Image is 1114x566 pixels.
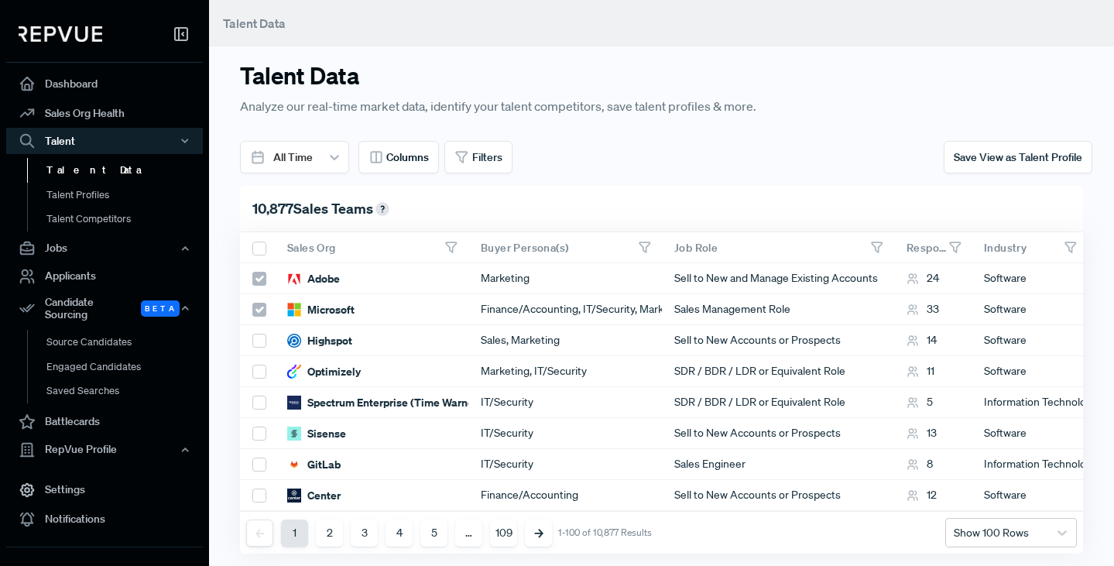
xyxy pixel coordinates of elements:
[662,325,894,356] div: Sell to New Accounts or Prospects
[907,270,939,286] div: 24
[19,26,102,42] img: RepVue
[275,232,468,263] div: Toggle SortBy
[358,141,439,173] button: Columns
[907,456,933,472] div: 8
[662,449,894,480] div: Sales Engineer
[27,207,224,232] a: Talent Competitors
[907,241,948,255] span: Respondents
[287,426,346,441] div: Sisense
[246,520,652,547] nav: pagination
[240,96,868,116] p: Analyze our real-time market data, identify your talent competitors, save talent profiles & more.
[287,334,301,348] img: Highspot
[525,520,552,547] button: Next
[27,183,224,208] a: Talent Profiles
[972,356,1088,387] div: Software
[972,387,1088,418] div: Information Technology and Services
[287,458,301,472] img: GitLab
[27,330,224,355] a: Source Candidates
[246,520,273,547] button: Previous
[287,303,301,317] img: Microsoft
[662,387,894,418] div: SDR / BDR / LDR or Equivalent Role
[287,241,336,255] span: Sales Org
[490,520,517,547] button: 109
[907,332,937,348] div: 14
[6,262,203,291] a: Applicants
[287,333,352,348] div: Highspot
[141,300,180,317] span: Beta
[27,355,224,379] a: Engaged Candidates
[972,232,1088,263] div: Toggle SortBy
[27,379,224,403] a: Saved Searches
[662,418,894,449] div: Sell to New Accounts or Prospects
[972,325,1088,356] div: Software
[944,141,1092,173] button: Save View as Talent Profile
[558,527,652,538] div: 1-100 of 10,877 Results
[674,241,718,255] span: Job Role
[972,418,1088,449] div: Software
[662,263,894,294] div: Sell to New and Manage Existing Accounts
[468,356,662,387] div: Marketing, IT/Security
[287,302,355,317] div: Microsoft
[386,149,429,166] span: Columns
[6,69,203,98] a: Dashboard
[972,480,1088,511] div: Software
[468,387,662,418] div: IT/Security
[468,325,662,356] div: Sales, Marketing
[6,437,203,463] button: RepVue Profile
[287,271,340,286] div: Adobe
[316,520,343,547] button: 2
[662,232,894,263] div: Toggle SortBy
[954,150,1082,164] span: Save View as Talent Profile
[894,232,972,263] div: Toggle SortBy
[6,128,203,154] button: Talent
[287,427,301,441] img: Sisense
[27,158,224,183] a: Talent Data
[468,449,662,480] div: IT/Security
[972,263,1088,294] div: Software
[972,294,1088,325] div: Software
[287,489,301,503] img: Center
[972,449,1088,480] div: Information Technology and Services
[472,149,502,166] span: Filters
[455,520,482,547] button: …
[662,480,894,511] div: Sell to New Accounts or Prospects
[6,505,203,534] a: Notifications
[240,62,868,90] h3: Talent Data
[281,520,308,547] button: 1
[420,520,447,547] button: 5
[223,15,286,31] span: Talent Data
[907,301,939,317] div: 33
[287,396,301,410] img: Spectrum Enterprise (Time Warner)
[351,520,378,547] button: 3
[240,186,1083,232] div: 10,877 Sales Teams
[444,141,512,173] button: Filters
[287,365,301,379] img: Optimizely
[907,487,937,503] div: 12
[907,394,933,410] div: 5
[468,418,662,449] div: IT/Security
[907,363,934,379] div: 11
[287,457,341,472] div: GitLab
[287,272,301,286] img: Adobe
[6,291,203,327] button: Candidate Sourcing Beta
[6,475,203,505] a: Settings
[481,241,568,255] span: Buyer Persona(s)
[287,488,341,503] div: Center
[468,294,662,325] div: Finance/Accounting, IT/Security, Marketing
[6,98,203,128] a: Sales Org Health
[287,364,361,379] div: Optimizely
[6,407,203,437] a: Battlecards
[6,291,203,327] div: Candidate Sourcing
[6,235,203,262] button: Jobs
[468,480,662,511] div: Finance/Accounting
[984,241,1027,255] span: Industry
[662,356,894,387] div: SDR / BDR / LDR or Equivalent Role
[662,294,894,325] div: Sales Management Role
[386,520,413,547] button: 4
[287,395,482,410] div: Spectrum Enterprise (Time Warner)
[907,425,937,441] div: 13
[468,263,662,294] div: Marketing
